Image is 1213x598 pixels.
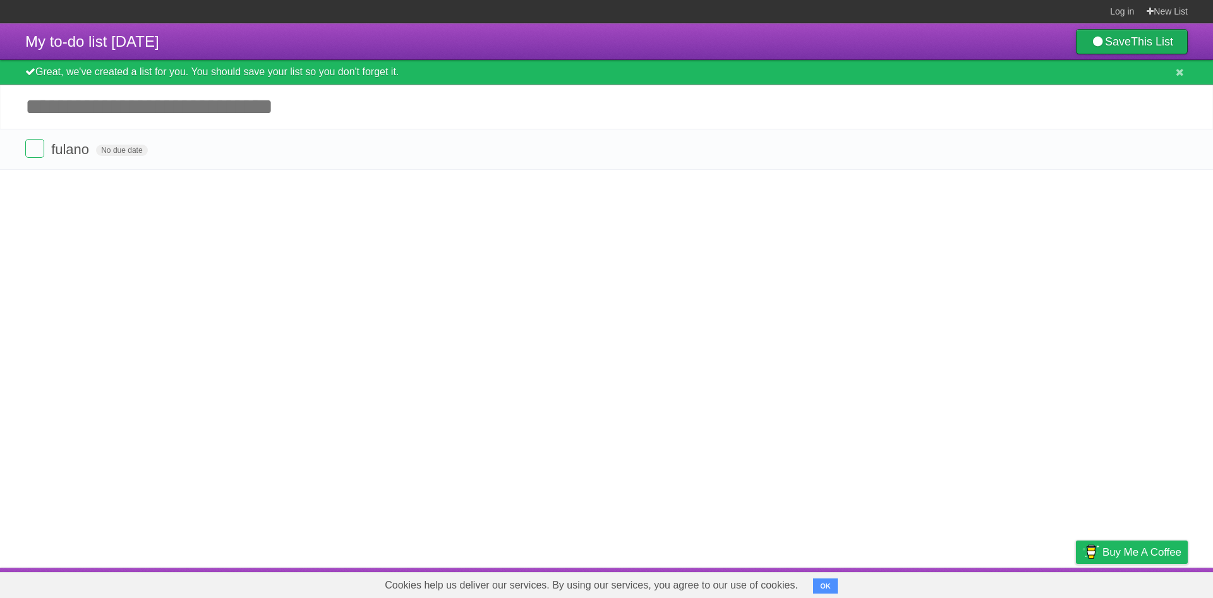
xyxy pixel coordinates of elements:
span: fulano [51,141,92,157]
a: SaveThis List [1076,29,1188,54]
span: No due date [96,145,147,156]
a: Developers [950,571,1001,595]
a: Terms [1017,571,1044,595]
a: Buy me a coffee [1076,541,1188,564]
button: OK [813,578,838,594]
span: Cookies help us deliver our services. By using our services, you agree to our use of cookies. [372,573,811,598]
span: My to-do list [DATE] [25,33,159,50]
label: Done [25,139,44,158]
b: This List [1131,35,1173,48]
a: Suggest a feature [1108,571,1188,595]
span: Buy me a coffee [1102,541,1181,563]
a: Privacy [1059,571,1092,595]
img: Buy me a coffee [1082,541,1099,563]
a: About [908,571,934,595]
